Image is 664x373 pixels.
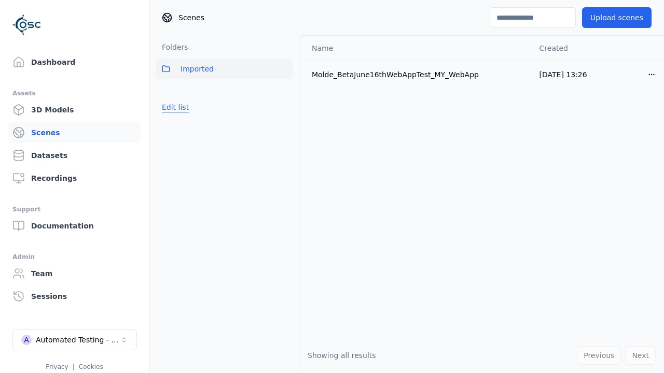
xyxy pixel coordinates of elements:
span: [DATE] 13:26 [539,70,587,79]
div: Automated Testing - Playwright [36,335,120,345]
button: Upload scenes [582,7,652,28]
span: | [73,363,75,370]
div: Admin [12,251,136,263]
span: Scenes [178,12,204,23]
button: Edit list [156,98,195,117]
th: Created [531,36,639,61]
a: Sessions [8,286,141,307]
span: Imported [181,63,214,75]
span: Showing all results [308,351,376,360]
a: Team [8,263,141,284]
img: Logo [12,10,41,39]
th: Name [299,36,531,61]
button: Select a workspace [12,329,137,350]
h3: Folders [156,42,188,52]
a: Documentation [8,216,141,236]
div: Assets [12,87,136,99]
div: Support [12,203,136,216]
a: Privacy [46,363,68,370]
div: Molde_BetaJune16thWebAppTest_MY_WebApp [312,69,523,80]
a: Cookies [79,363,103,370]
div: A [21,335,32,345]
a: Recordings [8,168,141,189]
button: Imported [156,59,293,79]
a: Scenes [8,122,141,143]
a: 3D Models [8,99,141,120]
a: Dashboard [8,52,141,73]
a: Datasets [8,145,141,166]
